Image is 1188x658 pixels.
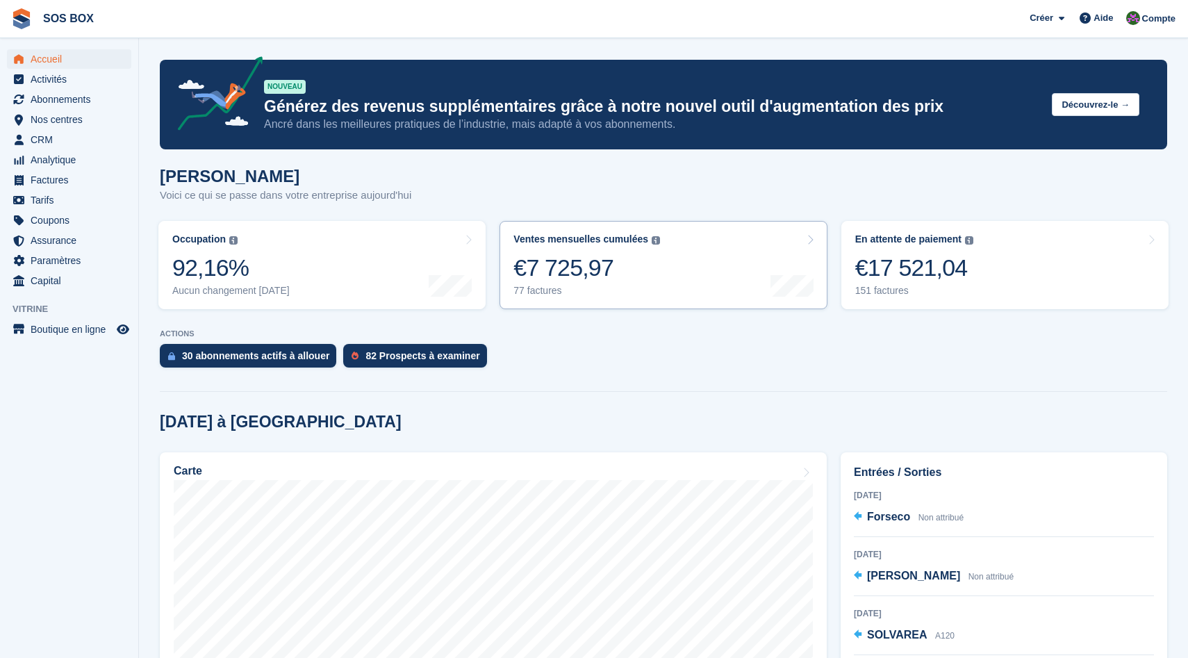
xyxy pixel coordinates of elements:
a: menu [7,90,131,109]
span: Vitrine [13,302,138,316]
span: Accueil [31,49,114,69]
div: 92,16% [172,254,290,282]
a: [PERSON_NAME] Non attribué [854,568,1014,586]
a: menu [7,49,131,69]
div: 77 factures [513,285,660,297]
span: Boutique en ligne [31,320,114,339]
a: Ventes mensuelles cumulées €7 725,97 77 factures [500,221,827,309]
img: stora-icon-8386f47178a22dfd0bd8f6a31ec36ba5ce8667c1dd55bd0f319d3a0aa187defe.svg [11,8,32,29]
span: Coupons [31,211,114,230]
h2: Entrées / Sorties [854,464,1154,481]
div: NOUVEAU [264,80,306,94]
span: Forseco [867,511,910,523]
span: Non attribué [968,572,1014,582]
span: Nos centres [31,110,114,129]
a: menu [7,69,131,89]
a: SOS BOX [38,7,99,30]
div: 151 factures [855,285,973,297]
span: Créer [1030,11,1053,25]
div: En attente de paiement [855,233,962,245]
span: Aide [1094,11,1113,25]
a: menu [7,251,131,270]
a: Forseco Non attribué [854,509,964,527]
p: Générez des revenus supplémentaires grâce à notre nouvel outil d'augmentation des prix [264,97,1041,117]
span: Abonnements [31,90,114,109]
h2: Carte [174,465,202,477]
a: En attente de paiement €17 521,04 151 factures [841,221,1169,309]
a: Occupation 92,16% Aucun changement [DATE] [158,221,486,309]
span: Factures [31,170,114,190]
p: ACTIONS [160,329,1167,338]
span: Compte [1142,12,1175,26]
a: menu [7,190,131,210]
span: Capital [31,271,114,290]
a: menu [7,211,131,230]
span: CRM [31,130,114,149]
h1: [PERSON_NAME] [160,167,411,186]
span: SOLVAREA [867,629,927,641]
img: prospect-51fa495bee0391a8d652442698ab0144808aea92771e9ea1ae160a38d050c398.svg [352,352,358,360]
a: menu [7,170,131,190]
a: SOLVAREA A120 [854,627,955,645]
span: Paramètres [31,251,114,270]
img: icon-info-grey-7440780725fd019a000dd9b08b2336e03edf1995a4989e88bcd33f0948082b44.svg [965,236,973,245]
div: Aucun changement [DATE] [172,285,290,297]
span: Tarifs [31,190,114,210]
img: price-adjustments-announcement-icon-8257ccfd72463d97f412b2fc003d46551f7dbcb40ab6d574587a9cd5c0d94... [166,56,263,135]
div: Occupation [172,233,226,245]
div: 82 Prospects à examiner [365,350,479,361]
a: menu [7,320,131,339]
a: menu [7,271,131,290]
span: A120 [935,631,955,641]
p: Voici ce qui se passe dans votre entreprise aujourd'hui [160,188,411,204]
img: ALEXANDRE SOUBIRA [1126,11,1140,25]
div: [DATE] [854,489,1154,502]
div: €17 521,04 [855,254,973,282]
img: icon-info-grey-7440780725fd019a000dd9b08b2336e03edf1995a4989e88bcd33f0948082b44.svg [652,236,660,245]
span: Analytique [31,150,114,170]
button: Découvrez-le → [1052,93,1139,116]
h2: [DATE] à [GEOGRAPHIC_DATA] [160,413,402,431]
img: active_subscription_to_allocate_icon-d502201f5373d7db506a760aba3b589e785aa758c864c3986d89f69b8ff3... [168,352,175,361]
p: Ancré dans les meilleures pratiques de l’industrie, mais adapté à vos abonnements. [264,117,1041,132]
span: Activités [31,69,114,89]
div: [DATE] [854,548,1154,561]
div: Ventes mensuelles cumulées [513,233,648,245]
a: Boutique d'aperçu [115,321,131,338]
div: [DATE] [854,607,1154,620]
a: menu [7,150,131,170]
span: Assurance [31,231,114,250]
a: 30 abonnements actifs à allouer [160,344,343,375]
a: menu [7,110,131,129]
span: [PERSON_NAME] [867,570,960,582]
a: 82 Prospects à examiner [343,344,493,375]
div: €7 725,97 [513,254,660,282]
a: menu [7,130,131,149]
img: icon-info-grey-7440780725fd019a000dd9b08b2336e03edf1995a4989e88bcd33f0948082b44.svg [229,236,238,245]
a: menu [7,231,131,250]
div: 30 abonnements actifs à allouer [182,350,329,361]
span: Non attribué [918,513,964,523]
